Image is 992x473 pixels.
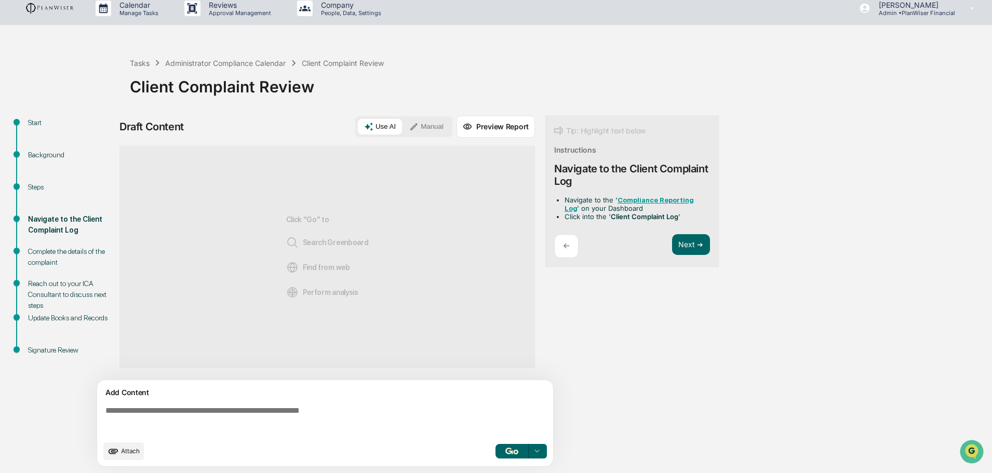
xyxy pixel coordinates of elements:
li: Click into the ' ' [565,212,706,221]
div: Instructions [554,145,596,154]
div: Client Complaint Review [130,69,987,96]
iframe: Open customer support [959,439,987,467]
div: Start new chat [35,79,170,90]
span: Attach [121,447,140,455]
img: Search [286,236,299,249]
button: Manual [403,119,450,134]
div: Client Complaint Review [302,59,384,67]
input: Clear [27,47,171,58]
li: Navigate to the ' ' on your Dashboard [565,196,706,212]
div: 🔎 [10,152,19,160]
strong: Client Complaint Log [611,212,678,221]
p: [PERSON_NAME] [870,1,955,9]
span: Perform analysis [286,286,358,299]
img: Analysis [286,286,299,299]
p: Calendar [111,1,164,9]
span: Find from web [286,261,350,274]
span: Data Lookup [21,151,65,161]
button: Start new chat [177,83,189,95]
div: Click "Go" to [286,163,369,351]
span: Pylon [103,176,126,184]
div: Tip: Highlight text below [554,125,646,137]
div: Signature Review [28,345,113,356]
button: Preview Report [457,116,535,138]
a: Powered byPylon [73,175,126,184]
span: Search Greenboard [286,236,369,249]
div: Start [28,117,113,128]
p: Approval Management [200,9,276,17]
img: Go [505,448,518,454]
div: Reach out to your ICA Consultant to discuss next steps [28,278,113,311]
a: Compliance Reporting Log [565,196,693,212]
p: Company [313,1,386,9]
div: Steps [28,182,113,193]
p: Reviews [200,1,276,9]
p: Manage Tasks [111,9,164,17]
div: Navigate to the Client Complaint Log [28,214,113,236]
button: Go [495,444,529,458]
button: Next ➔ [672,234,710,255]
div: Update Books and Records [28,313,113,323]
p: People, Data, Settings [313,9,386,17]
a: 🖐️Preclearance [6,127,71,145]
button: Use AI [358,119,402,134]
p: Admin • PlanWiser Financial [870,9,955,17]
div: Add Content [103,386,547,399]
div: Administrator Compliance Calendar [165,59,286,67]
div: Navigate to the Client Complaint Log [554,163,710,187]
img: logo [25,2,75,15]
img: Web [286,261,299,274]
img: 1746055101610-c473b297-6a78-478c-a979-82029cc54cd1 [10,79,29,98]
div: Tasks [130,59,150,67]
a: 🔎Data Lookup [6,146,70,165]
div: Complete the details of the complaint [28,246,113,268]
div: Draft Content [119,120,184,133]
span: Attestations [86,131,129,141]
div: Background [28,150,113,160]
a: 🗄️Attestations [71,127,133,145]
span: Preclearance [21,131,67,141]
button: upload document [103,442,144,460]
p: How can we help? [10,22,189,38]
p: ← [563,241,570,251]
div: 🗄️ [75,132,84,140]
div: 🖐️ [10,132,19,140]
div: We're available if you need us! [35,90,131,98]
